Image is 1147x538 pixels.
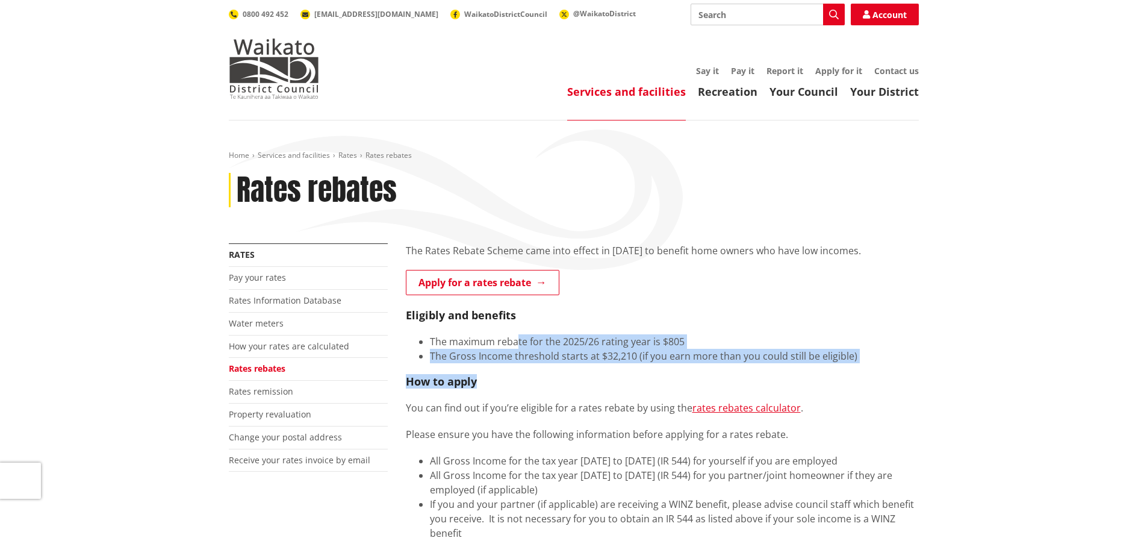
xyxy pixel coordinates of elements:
p: You can find out if you’re eligible for a rates rebate by using the . [406,401,919,415]
span: Rates rebates [365,150,412,160]
strong: How to apply [406,374,477,389]
a: WaikatoDistrictCouncil [450,9,547,19]
a: Property revaluation [229,408,311,420]
span: WaikatoDistrictCouncil [464,9,547,19]
a: Apply for it [815,65,862,77]
span: [EMAIL_ADDRESS][DOMAIN_NAME] [314,9,438,19]
a: 0800 492 452 [229,9,288,19]
a: Water meters [229,317,284,329]
a: Recreation [698,84,757,99]
li: All Gross Income for the tax year [DATE] to [DATE] (IR 544) for you partner/joint homeowner if th... [430,468,919,497]
a: Apply for a rates rebate [406,270,559,295]
a: Services and facilities [258,150,330,160]
h1: Rates rebates [237,173,397,208]
iframe: Messenger Launcher [1092,487,1135,531]
a: [EMAIL_ADDRESS][DOMAIN_NAME] [300,9,438,19]
span: 0800 492 452 [243,9,288,19]
span: @WaikatoDistrict [573,8,636,19]
a: Report it [766,65,803,77]
strong: Eligibly and benefits [406,308,516,322]
a: Rates Information Database [229,295,341,306]
a: Account [851,4,919,25]
li: The maximum rebate for the 2025/26 rating year is $805 [430,334,919,349]
a: Rates remission [229,386,293,397]
a: Receive your rates invoice by email [229,454,370,466]
a: Contact us [874,65,919,77]
a: Pay your rates [229,272,286,283]
a: Your Council [769,84,838,99]
a: Pay it [731,65,754,77]
input: Search input [691,4,845,25]
a: Change your postal address [229,431,342,443]
a: Rates rebates [229,363,285,374]
a: Say it [696,65,719,77]
p: The Rates Rebate Scheme came into effect in [DATE] to benefit home owners who have low incomes. [406,243,919,258]
a: Rates [338,150,357,160]
a: @WaikatoDistrict [559,8,636,19]
p: Please ensure you have the following information before applying for a rates rebate. [406,427,919,442]
a: rates rebates calculator [692,401,801,414]
a: Home [229,150,249,160]
a: Your District [850,84,919,99]
li: All Gross Income for the tax year [DATE] to [DATE] (IR 544) for yourself if you are employed [430,454,919,468]
img: Waikato District Council - Te Kaunihera aa Takiwaa o Waikato [229,39,319,99]
a: Rates [229,249,255,260]
li: The Gross Income threshold starts at $32,210 (if you earn more than you could still be eligible) [430,349,919,363]
a: How your rates are calculated [229,340,349,352]
nav: breadcrumb [229,151,919,161]
a: Services and facilities [567,84,686,99]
